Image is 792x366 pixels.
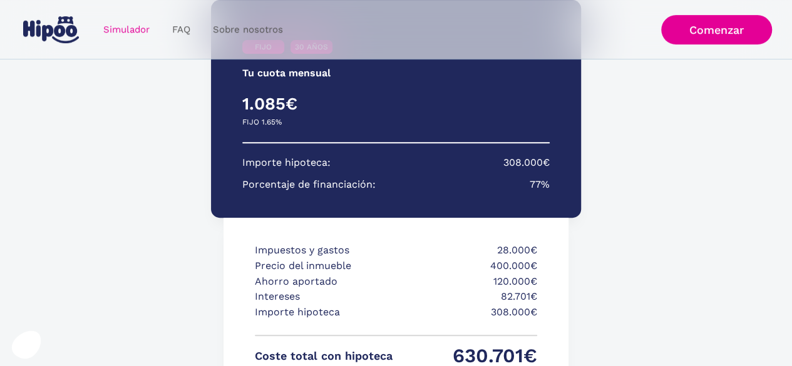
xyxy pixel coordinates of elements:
p: Impuestos y gastos [255,243,393,258]
p: 77% [530,177,550,193]
p: Ahorro aportado [255,274,393,290]
p: 82.701€ [399,289,537,305]
p: Precio del inmueble [255,258,393,274]
a: Comenzar [661,15,772,44]
p: 28.000€ [399,243,537,258]
p: Intereses [255,289,393,305]
p: Importe hipoteca: [242,155,331,171]
h4: 1.085€ [242,93,396,114]
a: Sobre nosotros [202,18,294,42]
p: 120.000€ [399,274,537,290]
p: 308.000€ [503,155,550,171]
a: home [21,11,82,48]
p: Importe hipoteca [255,305,393,320]
p: FIJO 1.65% [242,114,282,130]
p: 308.000€ [399,305,537,320]
p: 400.000€ [399,258,537,274]
p: Tu cuota mensual [242,66,331,81]
a: Simulador [92,18,161,42]
p: 630.701€ [399,348,537,364]
a: FAQ [161,18,202,42]
p: Porcentaje de financiación: [242,177,376,193]
p: Coste total con hipoteca [255,348,393,364]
